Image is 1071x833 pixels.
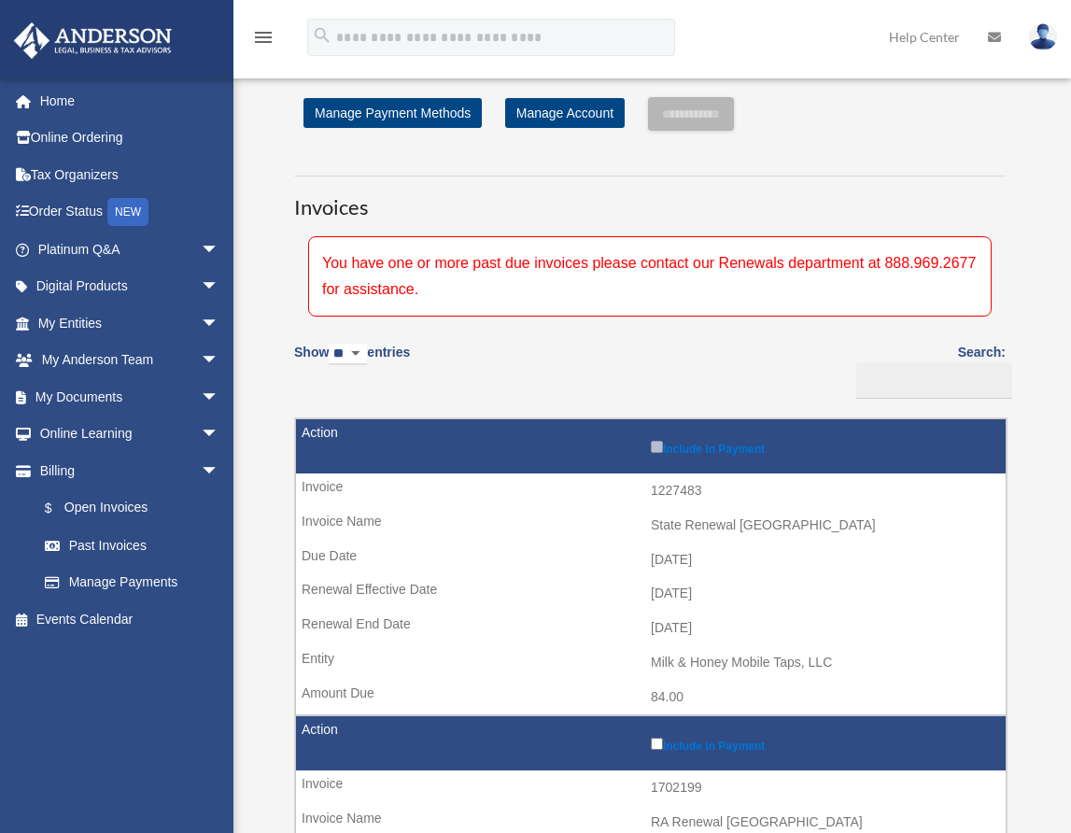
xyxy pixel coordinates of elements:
[252,33,275,49] a: menu
[651,441,663,453] input: Include in Payment
[55,497,64,520] span: $
[296,770,1006,806] td: 1702199
[201,452,238,490] span: arrow_drop_down
[651,734,996,753] label: Include in Payment
[296,576,1006,612] td: [DATE]
[13,416,247,453] a: Online Learningarrow_drop_down
[13,120,247,157] a: Online Ordering
[26,489,229,528] a: $Open Invoices
[201,304,238,343] span: arrow_drop_down
[201,416,238,454] span: arrow_drop_down
[201,378,238,416] span: arrow_drop_down
[13,268,247,305] a: Digital Productsarrow_drop_down
[505,98,625,128] a: Manage Account
[651,437,996,456] label: Include in Payment
[13,304,247,342] a: My Entitiesarrow_drop_down
[296,611,1006,646] td: [DATE]
[13,342,247,379] a: My Anderson Teamarrow_drop_down
[107,198,148,226] div: NEW
[26,527,238,564] a: Past Invoices
[296,680,1006,715] td: 84.00
[13,193,247,232] a: Order StatusNEW
[312,25,332,46] i: search
[1029,23,1057,50] img: User Pic
[8,22,177,59] img: Anderson Advisors Platinum Portal
[13,156,247,193] a: Tax Organizers
[13,378,247,416] a: My Documentsarrow_drop_down
[856,363,1012,399] input: Search:
[296,645,1006,681] td: Milk & Honey Mobile Taps, LLC
[294,176,1006,222] h3: Invoices
[201,231,238,269] span: arrow_drop_down
[850,341,1006,399] label: Search:
[651,517,996,533] div: State Renewal [GEOGRAPHIC_DATA]
[651,738,663,750] input: Include in Payment
[13,452,238,489] a: Billingarrow_drop_down
[13,600,247,638] a: Events Calendar
[26,564,238,601] a: Manage Payments
[13,82,247,120] a: Home
[651,814,996,830] div: RA Renewal [GEOGRAPHIC_DATA]
[13,231,247,268] a: Platinum Q&Aarrow_drop_down
[294,341,410,384] label: Show entries
[252,26,275,49] i: menu
[329,344,367,365] select: Showentries
[296,473,1006,509] td: 1227483
[308,236,992,317] div: You have one or more past due invoices please contact our Renewals department at 888.969.2677 for...
[201,342,238,380] span: arrow_drop_down
[303,98,482,128] a: Manage Payment Methods
[296,543,1006,578] td: [DATE]
[201,268,238,306] span: arrow_drop_down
